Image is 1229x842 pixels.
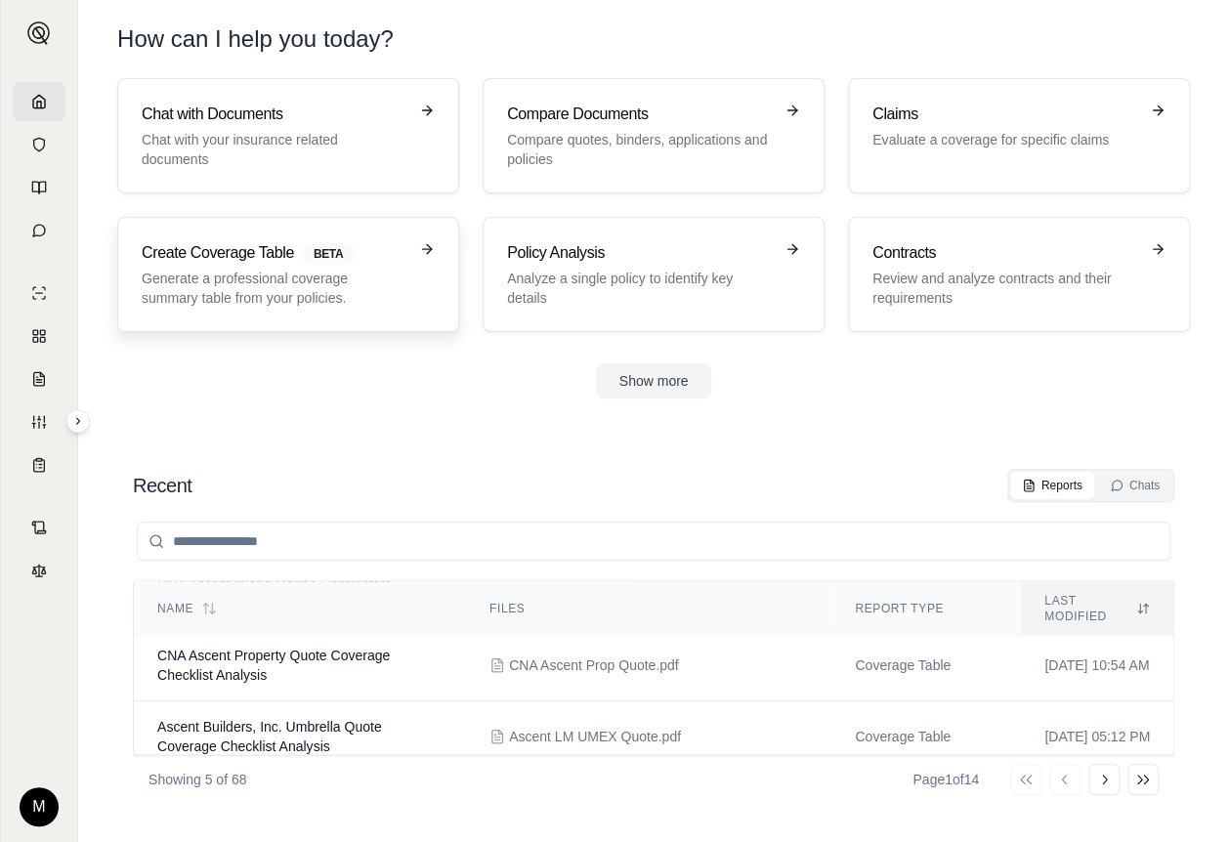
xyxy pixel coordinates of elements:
a: Coverage Table [13,445,65,484]
span: Ascent LM UMEX Quote.pdf [509,727,681,746]
h1: How can I help you today? [117,23,1190,55]
span: Ascent Builders, Inc. Umbrella Quote Coverage Checklist Analysis [157,719,382,754]
a: Home [13,82,65,121]
div: M [20,787,59,826]
th: Report Type [831,581,1021,637]
p: Analyze a single policy to identify key details [507,269,773,308]
p: Evaluate a coverage for specific claims [872,130,1138,149]
span: BETA [302,243,355,265]
p: Review and analyze contracts and their requirements [872,269,1138,308]
a: Custom Report [13,402,65,442]
p: Showing 5 of 68 [148,770,246,789]
img: Expand sidebar [27,21,51,45]
div: Name [157,601,443,616]
div: Last modified [1044,593,1150,624]
a: Chat [13,211,65,250]
a: ContractsReview and analyze contracts and their requirements [848,217,1190,332]
h2: Recent [133,472,191,499]
span: CNA Ascent Prop Quote.pdf [509,655,679,675]
a: Legal Search Engine [13,551,65,590]
td: [DATE] 10:54 AM [1021,630,1173,701]
button: Expand sidebar [66,409,90,433]
button: Show more [596,363,712,399]
div: Reports [1022,478,1082,493]
h3: Chat with Documents [142,103,407,126]
a: Create Coverage TableBETAGenerate a professional coverage summary table from your policies. [117,217,459,332]
td: Coverage Table [831,701,1021,773]
button: Reports [1010,472,1094,499]
p: Generate a professional coverage summary table from your policies. [142,269,407,308]
p: Chat with your insurance related documents [142,130,407,169]
a: Compare DocumentsCompare quotes, binders, applications and policies [483,78,825,193]
td: [DATE] 05:12 PM [1021,701,1173,773]
p: Compare quotes, binders, applications and policies [507,130,773,169]
button: Expand sidebar [20,14,59,53]
div: Chats [1110,478,1160,493]
a: ClaimsEvaluate a coverage for specific claims [848,78,1190,193]
h3: Contracts [872,241,1138,265]
h3: Policy Analysis [507,241,773,265]
button: Chats [1098,472,1171,499]
span: CNA Ascent Property Quote Coverage Checklist Analysis [157,648,390,683]
td: Coverage Table [831,630,1021,701]
a: Claim Coverage [13,359,65,399]
h3: Create Coverage Table [142,241,407,265]
a: Documents Vault [13,125,65,164]
a: Policy AnalysisAnalyze a single policy to identify key details [483,217,825,332]
a: Single Policy [13,274,65,313]
a: Prompt Library [13,168,65,207]
a: Contract Analysis [13,508,65,547]
h3: Compare Documents [507,103,773,126]
th: Files [466,581,831,637]
a: Chat with DocumentsChat with your insurance related documents [117,78,459,193]
div: Page 1 of 14 [912,770,979,789]
a: Policy Comparisons [13,316,65,356]
h3: Claims [872,103,1138,126]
